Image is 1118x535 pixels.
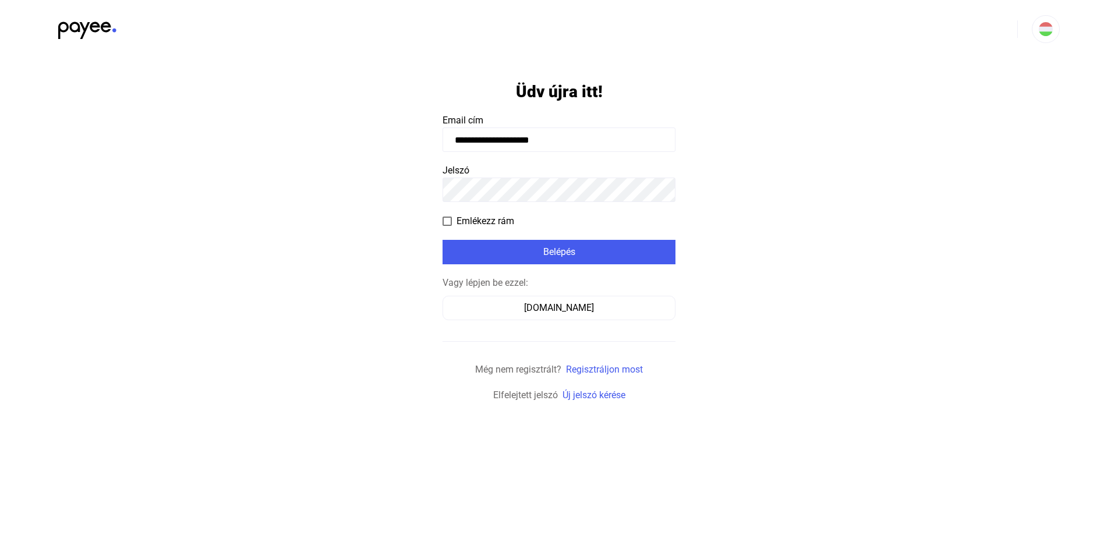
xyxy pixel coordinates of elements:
button: HU [1032,15,1060,43]
a: Regisztráljon most [566,364,643,375]
img: black-payee-blue-dot.svg [58,15,116,39]
button: [DOMAIN_NAME] [443,296,675,320]
div: Belépés [446,245,672,259]
div: [DOMAIN_NAME] [447,301,671,315]
span: Még nem regisztrált? [475,364,561,375]
span: Elfelejtett jelszó [493,389,558,401]
div: Vagy lépjen be ezzel: [443,276,675,290]
a: Új jelszó kérése [562,389,625,401]
span: Jelszó [443,165,469,176]
span: Email cím [443,115,483,126]
img: HU [1039,22,1053,36]
button: Belépés [443,240,675,264]
span: Emlékezz rám [457,214,514,228]
h1: Üdv újra itt! [516,82,603,102]
a: [DOMAIN_NAME] [443,302,675,313]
